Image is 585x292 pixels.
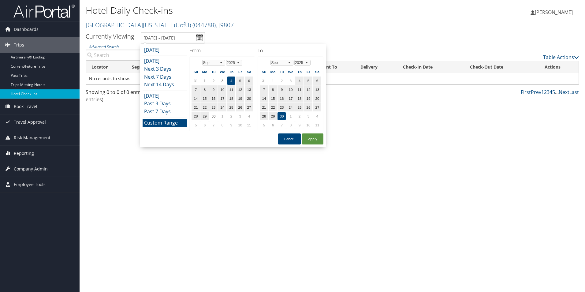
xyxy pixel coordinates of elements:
[143,46,187,54] li: [DATE]
[269,121,277,129] td: 6
[278,68,286,76] th: Tu
[216,21,236,29] span: , [ 9807 ]
[200,85,209,94] td: 8
[555,89,559,95] span: …
[260,85,268,94] td: 7
[286,112,295,120] td: 1
[304,68,312,76] th: Fr
[260,94,268,103] td: 14
[200,77,209,85] td: 1
[14,146,34,161] span: Reporting
[286,121,295,129] td: 8
[245,77,253,85] td: 6
[286,94,295,103] td: 17
[236,121,244,129] td: 10
[14,161,48,177] span: Company Admin
[227,112,235,120] td: 2
[236,77,244,85] td: 5
[227,103,235,111] td: 25
[245,121,253,129] td: 11
[227,68,235,76] th: Th
[209,103,218,111] td: 23
[209,77,218,85] td: 2
[304,103,312,111] td: 26
[227,77,235,85] td: 4
[192,21,216,29] span: ( 044788 )
[86,73,579,84] td: No records to show.
[245,94,253,103] td: 20
[192,85,200,94] td: 7
[245,68,253,76] th: Sa
[192,103,200,111] td: 21
[143,57,187,65] li: [DATE]
[316,61,355,73] th: Sent To: activate to sort column ascending
[143,73,187,81] li: Next 7 Days
[544,89,547,95] a: 2
[260,77,268,85] td: 31
[302,133,323,144] button: Apply
[218,85,226,94] td: 10
[141,32,205,43] input: [DATE] - [DATE]
[227,85,235,94] td: 11
[397,61,464,73] th: Check-In Date: activate to sort column ascending
[550,89,552,95] a: 4
[14,177,46,192] span: Employee Tools
[143,81,187,89] li: Next 14 Days
[464,61,539,73] th: Check-Out Date: activate to sort column ascending
[189,47,255,54] h4: From
[269,68,277,76] th: Mo
[295,94,304,103] td: 18
[209,112,218,120] td: 30
[286,85,295,94] td: 10
[260,121,268,129] td: 5
[192,77,200,85] td: 31
[304,94,312,103] td: 19
[313,68,321,76] th: Sa
[192,94,200,103] td: 14
[295,112,304,120] td: 2
[260,103,268,111] td: 21
[200,103,209,111] td: 22
[14,22,39,37] span: Dashboards
[304,77,312,85] td: 5
[209,85,218,94] td: 9
[227,94,235,103] td: 18
[218,68,226,76] th: We
[278,103,286,111] td: 23
[278,77,286,85] td: 2
[86,4,415,17] h1: Hotel Daily Check-ins
[559,89,569,95] a: Next
[227,121,235,129] td: 9
[547,89,550,95] a: 3
[126,61,171,73] th: Segment: activate to sort column ascending
[286,103,295,111] td: 24
[200,94,209,103] td: 15
[295,103,304,111] td: 25
[286,68,295,76] th: We
[269,103,277,111] td: 22
[13,4,75,18] img: airportal-logo.png
[313,112,321,120] td: 4
[14,37,24,53] span: Trips
[218,103,226,111] td: 24
[218,121,226,129] td: 8
[278,94,286,103] td: 16
[539,61,579,73] th: Actions
[209,121,218,129] td: 7
[569,89,579,95] a: Last
[192,121,200,129] td: 5
[14,99,37,114] span: Book Travel
[86,61,126,73] th: Locator: activate to sort column ascending
[200,68,209,76] th: Mo
[236,85,244,94] td: 12
[278,121,286,129] td: 7
[236,112,244,120] td: 3
[313,77,321,85] td: 6
[200,112,209,120] td: 29
[143,92,187,100] li: [DATE]
[143,119,187,127] li: Custom Range
[269,94,277,103] td: 15
[313,85,321,94] td: 13
[531,3,579,21] a: [PERSON_NAME]
[269,85,277,94] td: 8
